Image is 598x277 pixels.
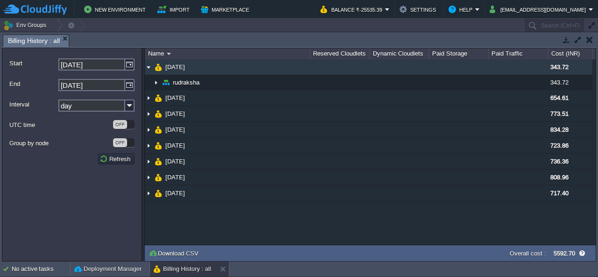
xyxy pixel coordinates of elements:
button: Env Groups [3,19,50,32]
a: rudraksha [172,78,201,86]
button: [EMAIL_ADDRESS][DOMAIN_NAME] [490,4,589,15]
img: AMDAwAAAACH5BAEAAAAALAAAAAABAAEAAAICRAEAOw== [162,75,170,90]
img: AMDAwAAAACH5BAEAAAAALAAAAAABAAEAAAICRAEAOw== [155,138,162,153]
span: 654.61 [550,94,569,101]
a: [DATE] [164,63,186,71]
label: Group by node [9,138,112,148]
div: OFF [113,138,127,147]
div: Name [146,48,310,59]
button: Billing History : all [154,264,211,274]
label: Interval [9,99,57,109]
img: AMDAwAAAACH5BAEAAAAALAAAAAABAAEAAAICRAEAOw== [145,185,152,201]
a: [DATE] [164,142,186,149]
div: Paid Traffic [489,48,548,59]
img: AMDAwAAAACH5BAEAAAAALAAAAAABAAEAAAICRAEAOw== [155,170,162,185]
img: AMDAwAAAACH5BAEAAAAALAAAAAABAAEAAAICRAEAOw== [145,122,152,137]
label: Overall cost : [510,250,546,257]
span: 717.40 [550,190,569,197]
span: 808.96 [550,174,569,181]
img: AMDAwAAAACH5BAEAAAAALAAAAAABAAEAAAICRAEAOw== [155,106,162,121]
a: [DATE] [164,189,186,197]
div: Reserved Cloudlets [311,48,369,59]
span: 834.28 [550,126,569,133]
button: Help [448,4,475,15]
img: CloudJiffy [3,4,67,15]
div: Paid Storage [430,48,488,59]
button: Download CSV [149,249,201,257]
span: 343.72 [550,79,569,86]
label: UTC time [9,120,112,130]
a: [DATE] [164,173,186,181]
img: AMDAwAAAACH5BAEAAAAALAAAAAABAAEAAAICRAEAOw== [145,59,152,75]
button: New Environment [84,4,149,15]
img: AMDAwAAAACH5BAEAAAAALAAAAAABAAEAAAICRAEAOw== [155,122,162,137]
img: AMDAwAAAACH5BAEAAAAALAAAAAABAAEAAAICRAEAOw== [155,59,162,75]
img: AMDAwAAAACH5BAEAAAAALAAAAAABAAEAAAICRAEAOw== [145,154,152,169]
img: AMDAwAAAACH5BAEAAAAALAAAAAABAAEAAAICRAEAOw== [145,170,152,185]
span: Billing History : all [8,35,60,47]
button: Settings [399,4,439,15]
span: 723.86 [550,142,569,149]
a: [DATE] [164,94,186,102]
img: AMDAwAAAACH5BAEAAAAALAAAAAABAAEAAAICRAEAOw== [155,90,162,106]
label: Start [9,58,57,68]
button: Balance ₹-25535.39 [320,4,385,15]
span: 343.72 [550,64,569,71]
label: 5592.70 [554,250,575,257]
div: OFF [113,120,127,129]
a: [DATE] [164,157,186,165]
div: Cost (INR) [549,48,592,59]
a: [DATE] [164,126,186,134]
img: AMDAwAAAACH5BAEAAAAALAAAAAABAAEAAAICRAEAOw== [152,75,160,90]
label: End [9,79,57,89]
img: AMDAwAAAACH5BAEAAAAALAAAAAABAAEAAAICRAEAOw== [155,185,162,201]
img: AMDAwAAAACH5BAEAAAAALAAAAAABAAEAAAICRAEAOw== [167,53,171,55]
img: AMDAwAAAACH5BAEAAAAALAAAAAABAAEAAAICRAEAOw== [145,138,152,153]
button: Marketplace [201,4,252,15]
span: 736.36 [550,158,569,165]
span: 773.51 [550,110,569,117]
button: Deployment Manager [74,264,142,274]
img: AMDAwAAAACH5BAEAAAAALAAAAAABAAEAAAICRAEAOw== [155,154,162,169]
a: [DATE] [164,110,186,118]
img: AMDAwAAAACH5BAEAAAAALAAAAAABAAEAAAICRAEAOw== [145,90,152,106]
div: Dynamic Cloudlets [370,48,429,59]
img: AMDAwAAAACH5BAEAAAAALAAAAAABAAEAAAICRAEAOw== [145,106,152,121]
button: Refresh [100,155,133,163]
div: No active tasks [12,262,70,277]
button: Import [157,4,192,15]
